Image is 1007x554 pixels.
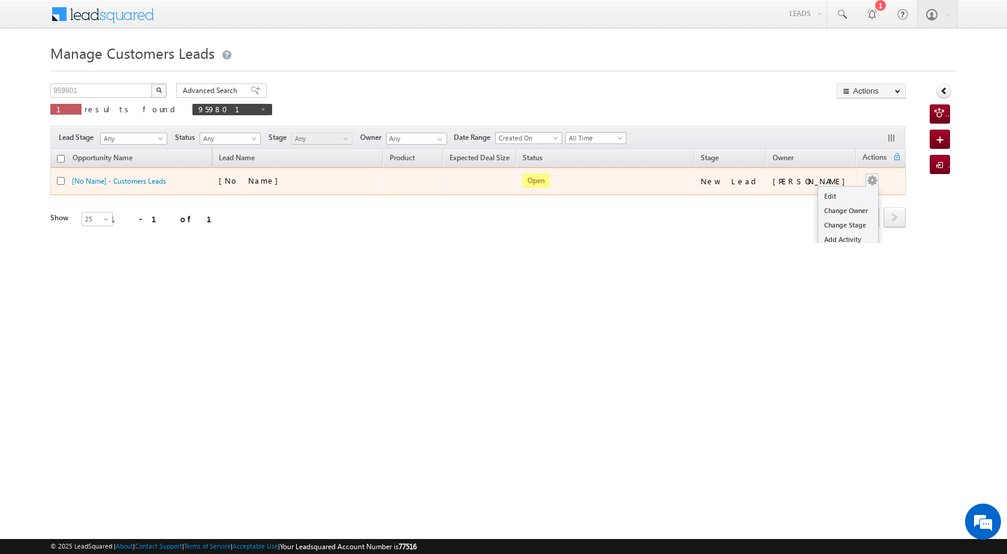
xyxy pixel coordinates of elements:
span: Opportunity Name [73,153,132,162]
a: [No Name] - Customers Leads [72,176,166,185]
span: Any [200,133,257,144]
span: next [884,207,906,227]
div: 1 - 1 of 1 [110,212,226,226]
a: Any [291,133,352,145]
a: About [116,542,133,550]
span: Date Range [454,132,495,143]
input: Check all records [57,155,65,163]
a: Edit [818,189,878,203]
span: Any [292,133,349,144]
span: Expected Deal Size [450,153,509,162]
span: Stage [269,132,291,143]
img: Search [156,87,162,93]
a: Change Stage [818,218,878,232]
img: d_60004797649_company_0_60004797649 [20,63,50,79]
a: Terms of Service [184,542,231,550]
span: All Time [566,133,623,143]
a: Created On [495,132,562,144]
span: Owner [360,132,386,143]
span: Any [101,133,163,144]
a: Show All Items [431,133,446,145]
a: Any [200,133,261,145]
span: Created On [496,133,558,143]
div: Minimize live chat window [197,6,225,35]
a: next [884,208,906,227]
span: Lead Stage [59,132,98,143]
span: Stage [701,153,719,162]
a: 25 [82,212,113,226]
a: Expected Deal Size [444,151,515,167]
div: [PERSON_NAME] [773,176,851,187]
a: Any [100,133,167,145]
span: results found [85,104,180,114]
div: Show [50,212,72,223]
a: Contact Support [135,542,182,550]
span: 1 [56,104,76,114]
span: Open [523,173,550,188]
em: Start Chat [163,370,218,386]
span: © 2025 LeadSquared | | | | | [50,541,417,552]
span: Status [175,132,200,143]
span: Advanced Search [183,85,241,96]
span: Actions [857,151,893,166]
input: Type to Search [386,133,447,145]
button: Actions [837,83,906,98]
div: Chat with us now [62,63,201,79]
span: [No Name] [219,175,284,185]
span: 959801 [198,104,254,114]
span: Owner [773,153,794,162]
a: Acceptable Use [233,542,278,550]
a: Add Activity [818,232,878,247]
a: Status [517,151,548,167]
span: 25 [82,214,114,224]
a: All Time [565,132,626,144]
a: Opportunity Name [67,151,138,167]
a: Change Owner [818,203,878,218]
span: Manage Customers Leads [50,43,215,62]
span: Your Leadsquared Account Number is [280,542,417,551]
a: Stage [695,151,725,167]
textarea: Type your message and hit 'Enter' [16,111,219,360]
span: 77516 [399,542,417,551]
div: New Lead [701,176,761,187]
span: Product [390,153,415,162]
span: Lead Name [213,151,261,167]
